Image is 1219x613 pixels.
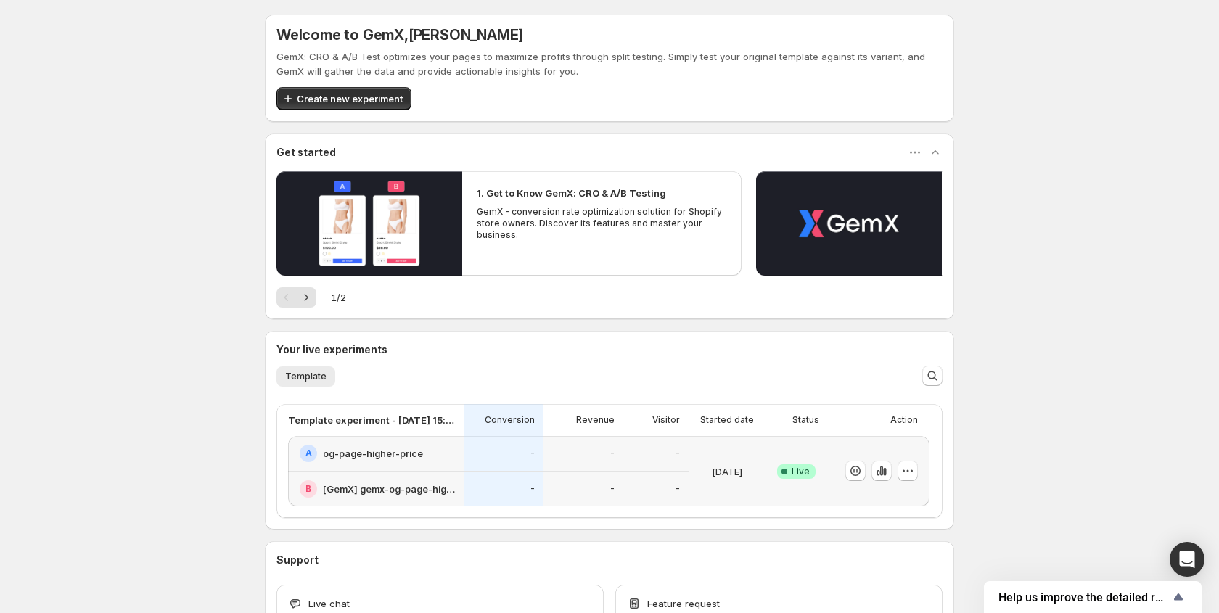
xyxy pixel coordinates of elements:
[1170,542,1204,577] div: Open Intercom Messenger
[700,414,754,426] p: Started date
[712,464,742,479] p: [DATE]
[610,483,615,495] p: -
[285,371,327,382] span: Template
[477,206,726,241] p: GemX - conversion rate optimization solution for Shopify store owners. Discover its features and ...
[485,414,535,426] p: Conversion
[404,26,523,44] span: , [PERSON_NAME]
[676,448,680,459] p: -
[998,591,1170,604] span: Help us improve the detailed report for A/B campaigns
[276,49,943,78] p: GemX: CRO & A/B Test optimizes your pages to maximize profits through split testing. Simply test ...
[305,448,312,459] h2: A
[308,596,350,611] span: Live chat
[998,588,1187,606] button: Show survey - Help us improve the detailed report for A/B campaigns
[305,483,311,495] h2: B
[610,448,615,459] p: -
[276,171,462,276] button: Play video
[276,87,411,110] button: Create new experiment
[530,448,535,459] p: -
[922,366,943,386] button: Search and filter results
[276,553,319,567] h3: Support
[276,26,523,44] h5: Welcome to GemX
[276,287,316,308] nav: Pagination
[756,171,942,276] button: Play video
[792,414,819,426] p: Status
[296,287,316,308] button: Next
[647,596,720,611] span: Feature request
[477,186,666,200] h2: 1. Get to Know GemX: CRO & A/B Testing
[652,414,680,426] p: Visitor
[676,483,680,495] p: -
[530,483,535,495] p: -
[792,466,810,477] span: Live
[297,91,403,106] span: Create new experiment
[288,413,455,427] p: Template experiment - [DATE] 15:25:13
[276,342,387,357] h3: Your live experiments
[323,446,423,461] h2: og-page-higher-price
[576,414,615,426] p: Revenue
[323,482,455,496] h2: [GemX] gemx-og-page-higher-price
[331,290,346,305] span: 1 / 2
[276,145,336,160] h3: Get started
[890,414,918,426] p: Action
